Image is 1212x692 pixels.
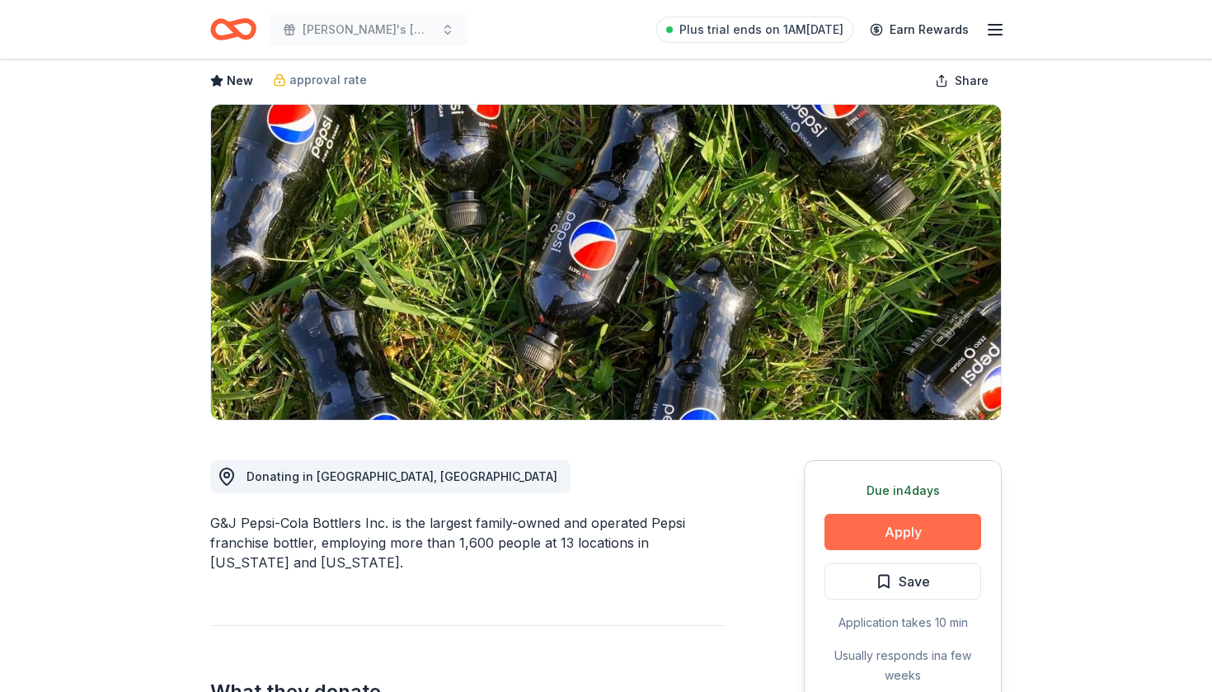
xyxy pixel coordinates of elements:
[227,71,253,91] span: New
[860,15,979,45] a: Earn Rewards
[210,10,256,49] a: Home
[824,613,981,633] div: Application takes 10 min
[289,70,367,90] span: approval rate
[273,70,367,90] a: approval rate
[922,64,1002,97] button: Share
[679,20,843,40] span: Plus trial ends on 1AM[DATE]
[824,481,981,501] div: Due in 4 days
[210,513,725,572] div: G&J Pepsi-Cola Bottlers Inc. is the largest family-owned and operated Pepsi franchise bottler, em...
[899,571,930,592] span: Save
[824,646,981,685] div: Usually responds in a few weeks
[955,71,989,91] span: Share
[303,20,435,40] span: [PERSON_NAME]'s [MEDICAL_DATA] benefit
[247,469,557,483] span: Donating in [GEOGRAPHIC_DATA], [GEOGRAPHIC_DATA]
[270,13,467,46] button: [PERSON_NAME]'s [MEDICAL_DATA] benefit
[824,514,981,550] button: Apply
[211,105,1001,420] img: Image for G&J PepsiCo
[656,16,853,43] a: Plus trial ends on 1AM[DATE]
[824,563,981,600] button: Save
